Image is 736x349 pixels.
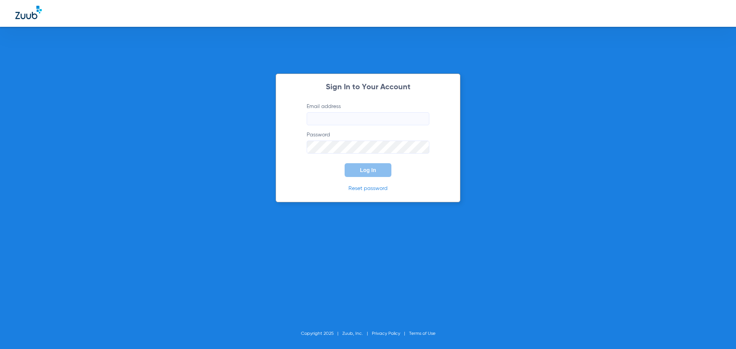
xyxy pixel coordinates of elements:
li: Copyright 2025 [301,330,342,338]
li: Zuub, Inc. [342,330,372,338]
button: Log In [345,163,391,177]
a: Reset password [348,186,388,191]
iframe: Chat Widget [698,312,736,349]
a: Privacy Policy [372,331,400,336]
a: Terms of Use [409,331,435,336]
label: Password [307,131,429,154]
input: Email address [307,112,429,125]
input: Password [307,141,429,154]
label: Email address [307,103,429,125]
h2: Sign In to Your Account [295,84,441,91]
img: Zuub Logo [15,6,42,19]
span: Log In [360,167,376,173]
